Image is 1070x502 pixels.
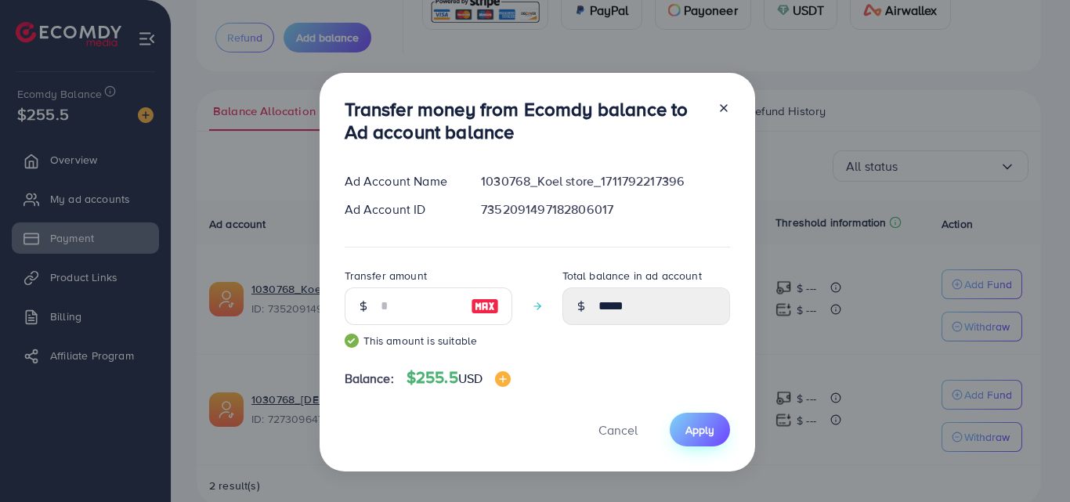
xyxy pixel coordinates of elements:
img: guide [345,334,359,348]
label: Total balance in ad account [562,268,702,284]
span: Balance: [345,370,394,388]
h4: $255.5 [407,368,511,388]
button: Cancel [579,413,657,446]
iframe: Chat [1003,432,1058,490]
img: image [471,297,499,316]
div: 1030768_Koel store_1711792217396 [468,172,742,190]
div: 7352091497182806017 [468,200,742,218]
div: Ad Account ID [332,200,469,218]
div: Ad Account Name [332,172,469,190]
small: This amount is suitable [345,333,512,349]
span: Cancel [598,421,638,439]
label: Transfer amount [345,268,427,284]
span: Apply [685,422,714,438]
button: Apply [670,413,730,446]
span: USD [458,370,483,387]
img: image [495,371,511,387]
h3: Transfer money from Ecomdy balance to Ad account balance [345,98,705,143]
